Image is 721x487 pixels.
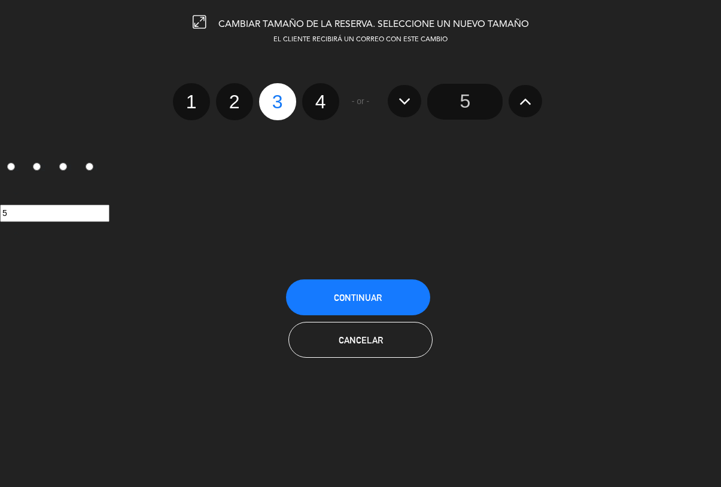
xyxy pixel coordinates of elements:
span: - or - [352,95,370,108]
label: 4 [302,83,339,120]
span: EL CLIENTE RECIBIRÁ UN CORREO CON ESTE CAMBIO [273,36,448,43]
label: 1 [173,83,210,120]
label: 3 [53,158,79,178]
label: 4 [78,158,105,178]
label: 3 [259,83,296,120]
label: 2 [216,83,253,120]
span: Cancelar [339,335,383,345]
label: 2 [26,158,53,178]
span: CAMBIAR TAMAÑO DE LA RESERVA. SELECCIONE UN NUEVO TAMAÑO [218,20,529,29]
span: Continuar [334,293,382,303]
